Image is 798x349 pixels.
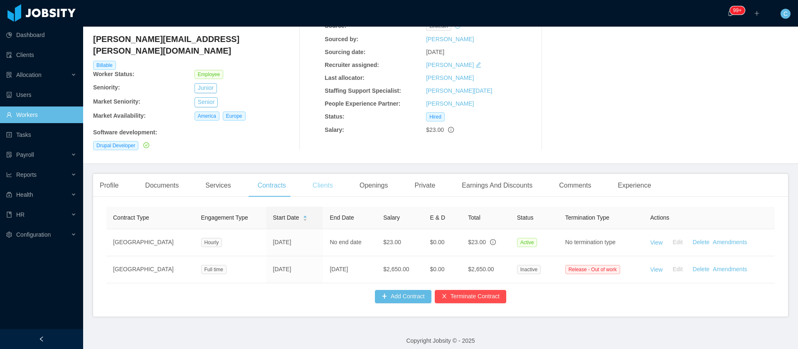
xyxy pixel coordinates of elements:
[223,111,246,121] span: Europe
[650,239,663,245] a: View
[142,142,149,149] a: icon: check-circle
[195,97,218,107] button: Senior
[323,229,377,256] td: No end date
[16,72,42,78] span: Allocation
[93,33,296,57] h4: [PERSON_NAME][EMAIL_ADDRESS][PERSON_NAME][DOMAIN_NAME]
[6,72,12,78] i: icon: solution
[6,126,76,143] a: icon: profileTasks
[490,239,496,245] span: info-circle
[325,49,365,55] b: Sourcing date:
[426,87,492,94] a: [PERSON_NAME][DATE]
[251,174,293,197] div: Contracts
[6,152,12,158] i: icon: file-protect
[375,290,431,303] button: icon: plusAdd Contract
[201,238,222,247] span: Hourly
[783,9,788,19] span: C
[559,229,644,256] td: No termination type
[303,218,307,220] i: icon: caret-down
[713,266,747,272] a: Amendments
[16,191,33,198] span: Health
[195,83,217,93] button: Junior
[552,174,598,197] div: Comments
[195,70,223,79] span: Employee
[106,256,195,283] td: [GEOGRAPHIC_DATA]
[93,71,134,77] b: Worker Status:
[754,10,760,16] i: icon: plus
[6,47,76,63] a: icon: auditClients
[468,266,494,272] span: $2,650.00
[325,36,358,42] b: Sourced by:
[650,214,669,221] span: Actions
[323,256,377,283] td: [DATE]
[325,126,344,133] b: Salary:
[517,214,534,221] span: Status
[16,171,37,178] span: Reports
[93,174,125,197] div: Profile
[426,112,445,121] span: Hired
[16,151,34,158] span: Payroll
[93,141,138,150] span: Drupal Developer
[650,266,663,272] a: View
[383,266,409,272] span: $2,650.00
[6,172,12,178] i: icon: line-chart
[6,87,76,103] a: icon: robotUsers
[303,214,308,220] div: Sort
[325,100,400,107] b: People Experience Partner:
[435,290,506,303] button: icon: closeTerminate Contract
[93,98,140,105] b: Market Seniority:
[93,129,157,136] b: Software development :
[93,84,120,91] b: Seniority:
[266,256,323,283] td: [DATE]
[693,239,709,245] a: Delete
[303,214,307,217] i: icon: caret-up
[517,238,537,247] span: Active
[6,232,12,238] i: icon: setting
[426,62,474,68] a: [PERSON_NAME]
[106,229,195,256] td: [GEOGRAPHIC_DATA]
[430,214,445,221] span: E & D
[663,236,689,249] button: Edit
[611,174,658,197] div: Experience
[426,74,474,81] a: [PERSON_NAME]
[353,174,395,197] div: Openings
[325,87,401,94] b: Staffing Support Specialist:
[455,174,539,197] div: Earnings And Discounts
[273,213,299,222] span: Start Date
[306,174,340,197] div: Clients
[6,192,12,198] i: icon: medicine-box
[266,229,323,256] td: [DATE]
[199,174,237,197] div: Services
[693,266,709,272] a: Delete
[330,214,354,221] span: End Date
[383,239,401,245] span: $23.00
[201,214,248,221] span: Engagement Type
[93,61,116,70] span: Billable
[408,174,442,197] div: Private
[468,214,480,221] span: Total
[448,127,454,133] span: info-circle
[138,174,185,197] div: Documents
[713,239,747,245] a: Amendments
[93,112,146,119] b: Market Availability:
[426,126,444,133] span: $23.00
[663,263,689,276] button: Edit
[325,62,379,68] b: Recruiter assigned:
[201,265,227,274] span: Full time
[426,36,474,42] a: [PERSON_NAME]
[730,6,745,15] sup: 195
[565,214,609,221] span: Termination Type
[16,231,51,238] span: Configuration
[16,211,25,218] span: HR
[195,111,219,121] span: America
[325,113,344,120] b: Status:
[6,106,76,123] a: icon: userWorkers
[475,62,481,68] i: icon: edit
[325,74,365,81] b: Last allocator:
[426,49,444,55] span: [DATE]
[6,27,76,43] a: icon: pie-chartDashboard
[113,214,149,221] span: Contract Type
[426,100,474,107] a: [PERSON_NAME]
[143,142,149,148] i: icon: check-circle
[383,214,400,221] span: Salary
[517,265,541,274] span: Inactive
